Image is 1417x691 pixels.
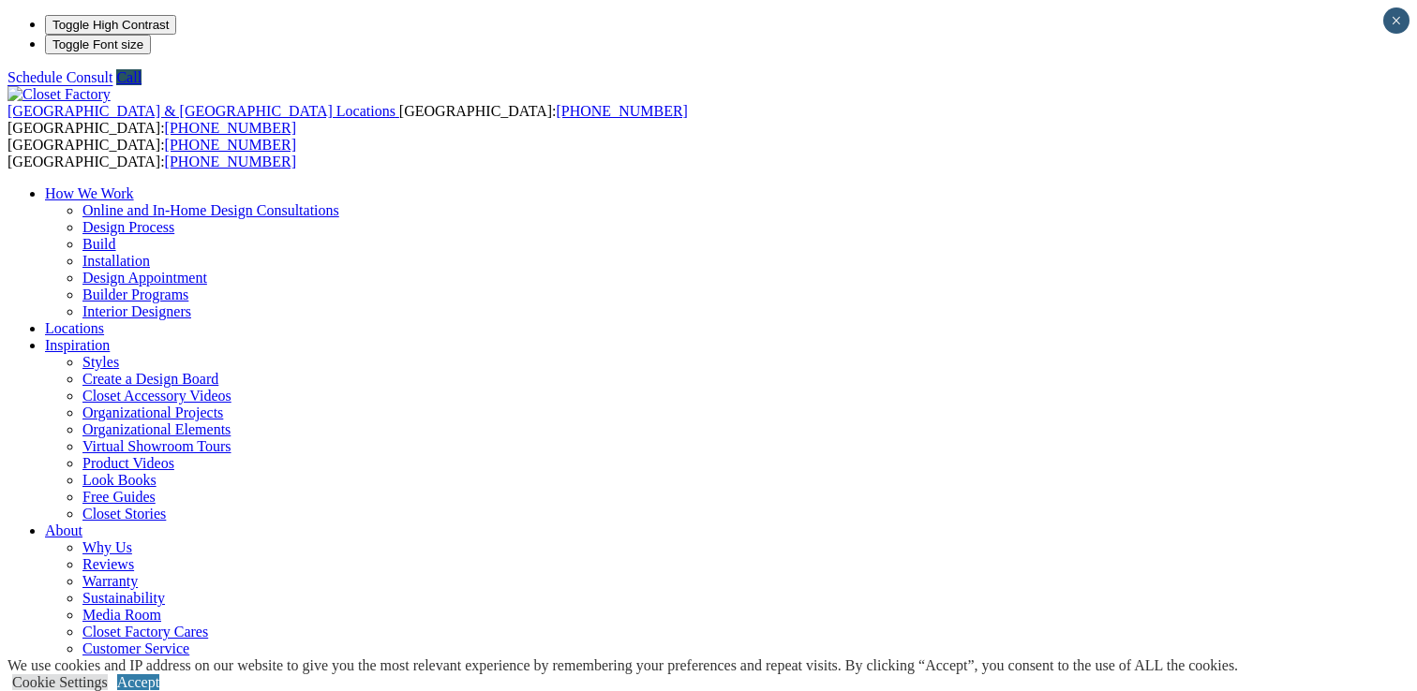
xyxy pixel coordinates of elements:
a: Locations [45,320,104,336]
span: Toggle High Contrast [52,18,169,32]
span: Toggle Font size [52,37,143,51]
a: How We Work [45,185,134,201]
a: Closet Stories [82,506,166,522]
a: Product Videos [82,455,174,471]
a: Online and In-Home Design Consultations [82,202,339,218]
a: Call [116,69,142,85]
a: Why Us [82,539,132,555]
a: Virtual Showroom Tours [82,438,231,454]
a: Warranty [82,573,138,589]
img: Closet Factory [7,86,111,103]
button: Close [1383,7,1410,34]
a: Inspiration [45,337,110,353]
a: [PHONE_NUMBER] [556,103,687,119]
a: Organizational Elements [82,421,231,437]
a: About [45,522,82,538]
a: Look Books [82,472,157,488]
a: Sustainability [82,590,165,606]
a: Design Process [82,219,174,235]
a: Accept [117,674,159,690]
div: We use cookies and IP address on our website to give you the most relevant experience by remember... [7,657,1238,674]
a: Free Guides [82,489,156,505]
a: Cookie Settings [12,674,108,690]
a: Installation [82,253,150,269]
a: Closet Factory Cares [82,624,208,640]
a: [PHONE_NUMBER] [165,154,296,169]
a: Design Appointment [82,270,207,286]
span: [GEOGRAPHIC_DATA]: [GEOGRAPHIC_DATA]: [7,103,688,136]
a: Schedule Consult [7,69,112,85]
a: Media Room [82,607,161,623]
a: Create a Design Board [82,371,218,387]
span: [GEOGRAPHIC_DATA]: [GEOGRAPHIC_DATA]: [7,137,296,169]
a: Closet Accessory Videos [82,388,231,404]
a: Styles [82,354,119,370]
a: Interior Designers [82,303,191,319]
a: [GEOGRAPHIC_DATA] & [GEOGRAPHIC_DATA] Locations [7,103,399,119]
a: Customer Service [82,640,189,656]
button: Toggle High Contrast [45,15,176,35]
a: [PHONE_NUMBER] [165,137,296,153]
a: Builder Programs [82,287,188,302]
a: Organizational Projects [82,404,223,420]
a: Build [82,236,116,252]
a: Reviews [82,556,134,572]
button: Toggle Font size [45,35,151,54]
a: [PHONE_NUMBER] [165,120,296,136]
span: [GEOGRAPHIC_DATA] & [GEOGRAPHIC_DATA] Locations [7,103,395,119]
